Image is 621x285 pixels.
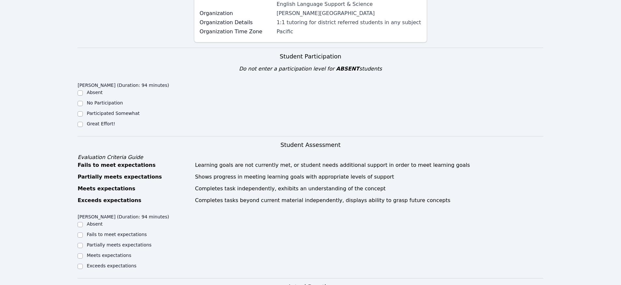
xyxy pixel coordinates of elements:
div: Meets expectations [78,185,191,193]
div: Learning goals are not currently met, or student needs additional support in order to meet learni... [195,161,543,169]
h3: Student Participation [78,52,543,61]
label: Meets expectations [87,253,131,258]
label: Participated Somewhat [87,111,140,116]
div: Do not enter a participation level for students [78,65,543,73]
div: Pacific [276,28,421,36]
div: Completes tasks beyond current material independently, displays ability to grasp future concepts [195,197,543,204]
label: Organization [200,9,273,17]
label: Fails to meet expectations [87,232,147,237]
div: Shows progress in meeting learning goals with appropriate levels of support [195,173,543,181]
span: ABSENT [336,66,359,72]
div: Completes task independently, exhibits an understanding of the concept [195,185,543,193]
div: 1:1 tutoring for district referred students in any subject [276,19,421,26]
label: Absent [87,221,103,227]
div: [PERSON_NAME][GEOGRAPHIC_DATA] [276,9,421,17]
label: Great Effort! [87,121,115,126]
label: Partially meets expectations [87,242,152,247]
label: Absent [87,90,103,95]
div: Fails to meet expectations [78,161,191,169]
label: Organization Details [200,19,273,26]
div: Exceeds expectations [78,197,191,204]
h3: Student Assessment [78,140,543,150]
div: Evaluation Criteria Guide [78,153,543,161]
div: Partially meets expectations [78,173,191,181]
legend: [PERSON_NAME] (Duration: 94 minutes) [78,211,169,221]
label: No Participation [87,100,123,105]
label: Exceeds expectations [87,263,136,268]
label: Organization Time Zone [200,28,273,36]
legend: [PERSON_NAME] (Duration: 94 minutes) [78,79,169,89]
